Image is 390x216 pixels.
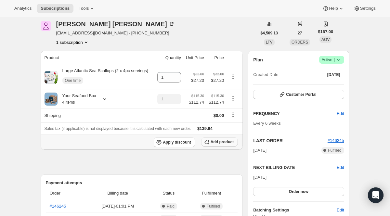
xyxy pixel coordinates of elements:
[253,121,281,126] span: Every 6 weeks
[318,29,333,35] span: $167.00
[208,77,224,84] span: $27.20
[183,51,206,65] th: Unit Price
[211,139,234,145] span: Add product
[193,72,204,76] small: $32.00
[328,138,344,143] a: #146245
[213,72,224,76] small: $32.00
[321,37,330,42] span: AOV
[207,204,220,209] span: Fulfilled
[333,108,348,119] button: Edit
[50,204,66,209] a: #146245
[228,95,238,102] button: Product actions
[41,6,70,11] span: Subscriptions
[266,40,273,44] span: LTV
[328,148,341,153] span: Fulfilled
[56,39,89,45] button: Product actions
[56,30,175,36] span: [EMAIL_ADDRESS][DOMAIN_NAME] · [PHONE_NUMBER]
[37,4,73,13] button: Subscriptions
[253,71,278,78] span: Created Date
[253,175,266,180] span: [DATE]
[368,187,383,203] div: Open Intercom Messenger
[79,6,89,11] span: Tools
[253,90,344,99] button: Customer Portal
[189,99,204,106] span: $112.74
[253,164,337,171] h2: NEXT BILLING DATE
[337,207,344,213] span: Edit
[323,70,344,79] button: [DATE]
[62,100,75,105] small: 4 items
[327,72,340,77] span: [DATE]
[14,6,32,11] span: Analytics
[360,6,376,11] span: Settings
[328,137,344,144] button: #146245
[167,204,175,209] span: Paid
[58,68,148,87] div: Large Atlantic Sea Scallops (2 x 4pc servings)
[318,4,348,13] button: Help
[152,190,185,197] span: Status
[214,113,224,118] span: $0.00
[286,92,316,97] span: Customer Portal
[41,21,51,31] span: Kevin Powell
[65,78,81,83] span: One time
[201,137,238,146] button: Add product
[154,51,183,65] th: Quantity
[45,71,58,84] img: product img
[41,51,154,65] th: Product
[206,51,226,65] th: Price
[189,190,234,197] span: Fulfillment
[261,31,278,36] span: $4,509.13
[298,31,302,36] span: 27
[337,164,344,171] button: Edit
[350,4,380,13] button: Settings
[228,73,238,80] button: Product actions
[253,137,328,144] h2: LAST ORDER
[56,21,175,27] div: [PERSON_NAME] [PERSON_NAME]
[253,187,344,196] button: Order now
[87,190,149,197] span: Billing date
[228,111,238,118] button: Shipping actions
[163,140,191,145] span: Apply discount
[211,94,224,98] small: $115.30
[329,6,338,11] span: Help
[191,94,204,98] small: $115.30
[208,99,224,106] span: $112.74
[257,29,282,38] button: $4,509.13
[87,203,149,210] span: [DATE] · 01:01 PM
[154,137,195,147] button: Apply discount
[191,77,204,84] span: $27.20
[46,186,85,200] th: Order
[337,110,344,117] span: Edit
[45,126,191,131] span: Sales tax (if applicable) is not displayed because it is calculated with each new order.
[10,4,35,13] button: Analytics
[289,189,308,194] span: Order now
[322,57,342,63] span: Active
[294,29,306,38] button: 27
[253,207,337,213] h6: Batching Settings
[333,205,348,215] button: Edit
[45,93,58,106] img: product img
[334,57,335,62] span: |
[46,180,238,186] h2: Payment attempts
[41,108,154,122] th: Shipping
[58,93,96,106] div: Your Seafood Box
[197,126,213,131] span: $139.94
[253,110,337,117] h2: FREQUENCY
[253,147,266,154] span: [DATE]
[253,57,263,63] h2: Plan
[292,40,308,44] span: ORDERS
[75,4,99,13] button: Tools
